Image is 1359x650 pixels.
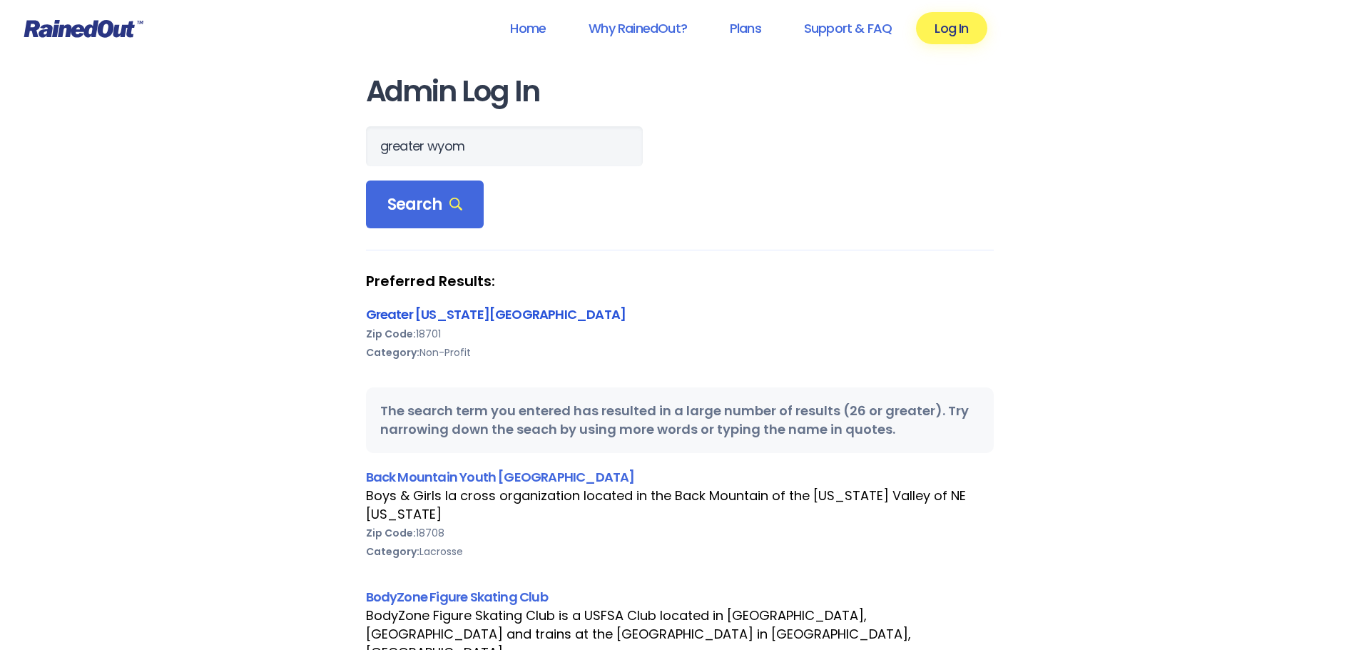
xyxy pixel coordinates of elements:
b: Zip Code: [366,526,416,540]
b: Zip Code: [366,327,416,341]
div: BodyZone Figure Skating Club [366,587,994,606]
div: 18701 [366,325,994,343]
span: Search [387,195,463,215]
div: Lacrosse [366,542,994,561]
div: Back Mountain Youth [GEOGRAPHIC_DATA] [366,467,994,487]
a: Home [492,12,564,44]
a: Support & FAQ [785,12,910,44]
input: Search Orgs… [366,126,643,166]
b: Category: [366,544,419,559]
div: 18708 [366,524,994,542]
div: The search term you entered has resulted in a large number of results (26 or greater). Try narrow... [366,387,994,453]
div: Non-Profit [366,343,994,362]
strong: Preferred Results: [366,272,994,290]
h1: Admin Log In [366,76,994,108]
div: Greater [US_STATE][GEOGRAPHIC_DATA] [366,305,994,324]
a: Back Mountain Youth [GEOGRAPHIC_DATA] [366,468,635,486]
a: Greater [US_STATE][GEOGRAPHIC_DATA] [366,305,626,323]
a: BodyZone Figure Skating Club [366,588,548,606]
a: Log In [916,12,987,44]
div: Search [366,181,484,229]
div: Boys & Girls la cross organization located in the Back Mountain of the [US_STATE] Valley of NE [U... [366,487,994,524]
a: Plans [711,12,780,44]
b: Category: [366,345,419,360]
a: Why RainedOut? [570,12,706,44]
